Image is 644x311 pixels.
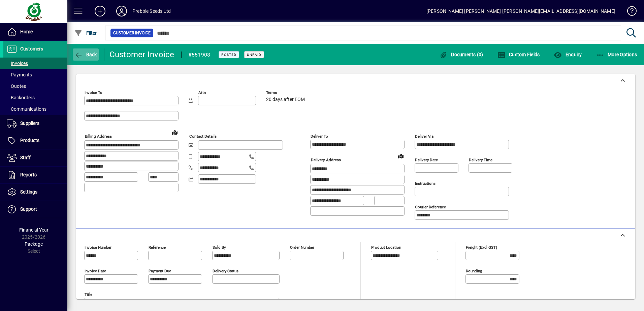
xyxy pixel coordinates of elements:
mat-label: Product location [371,245,401,250]
button: Documents (0) [438,48,485,61]
span: Invoices [7,61,28,66]
span: Settings [20,189,37,195]
mat-label: Courier Reference [415,205,446,209]
mat-label: Payment due [149,269,171,273]
span: Suppliers [20,120,39,126]
mat-label: Deliver via [415,134,433,139]
a: Home [3,24,67,40]
a: Support [3,201,67,218]
a: Knowledge Base [622,1,636,23]
span: Quotes [7,83,26,89]
mat-label: Title [85,292,92,297]
div: Prebble Seeds Ltd [132,6,171,16]
span: Payments [7,72,32,77]
span: Communications [7,106,46,112]
span: 20 days after EOM [266,97,305,102]
span: Products [20,138,39,143]
button: Profile [111,5,132,17]
span: Staff [20,155,31,160]
button: Filter [73,27,99,39]
span: Financial Year [19,227,49,233]
mat-label: Invoice date [85,269,106,273]
a: Invoices [3,58,67,69]
span: Enquiry [554,52,582,57]
a: Communications [3,103,67,115]
mat-label: Freight (excl GST) [466,245,497,250]
button: Back [73,48,99,61]
span: Filter [74,30,97,36]
span: Home [20,29,33,34]
a: Quotes [3,80,67,92]
a: Products [3,132,67,149]
button: Custom Fields [496,48,542,61]
span: Unpaid [247,53,261,57]
span: More Options [596,52,637,57]
button: Add [89,5,111,17]
span: Customer Invoice [113,30,151,36]
span: Custom Fields [497,52,540,57]
span: Documents (0) [440,52,483,57]
div: #551908 [188,49,211,60]
mat-label: Sold by [213,245,226,250]
span: Reports [20,172,37,177]
div: Customer Invoice [109,49,174,60]
a: Reports [3,167,67,183]
a: Settings [3,184,67,201]
mat-label: Rounding [466,269,482,273]
span: Customers [20,46,43,51]
span: Posted [221,53,236,57]
div: [PERSON_NAME] [PERSON_NAME] [PERSON_NAME][EMAIL_ADDRESS][DOMAIN_NAME] [426,6,615,16]
app-page-header-button: Back [67,48,104,61]
span: Back [74,52,97,57]
mat-label: Deliver To [311,134,328,139]
a: Payments [3,69,67,80]
span: Terms [266,91,307,95]
span: Backorders [7,95,35,100]
span: Support [20,206,37,212]
a: View on map [169,127,180,138]
span: Package [25,241,43,247]
mat-label: Delivery time [469,158,492,162]
mat-label: Invoice number [85,245,111,250]
mat-label: Order number [290,245,314,250]
a: Staff [3,149,67,166]
mat-label: Reference [149,245,166,250]
button: Enquiry [552,48,583,61]
mat-label: Invoice To [85,90,102,95]
mat-label: Delivery date [415,158,438,162]
mat-label: Delivery status [213,269,238,273]
mat-label: Attn [198,90,206,95]
mat-label: Instructions [415,181,436,186]
a: View on map [395,150,406,161]
a: Suppliers [3,115,67,132]
a: Backorders [3,92,67,103]
button: More Options [594,48,639,61]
